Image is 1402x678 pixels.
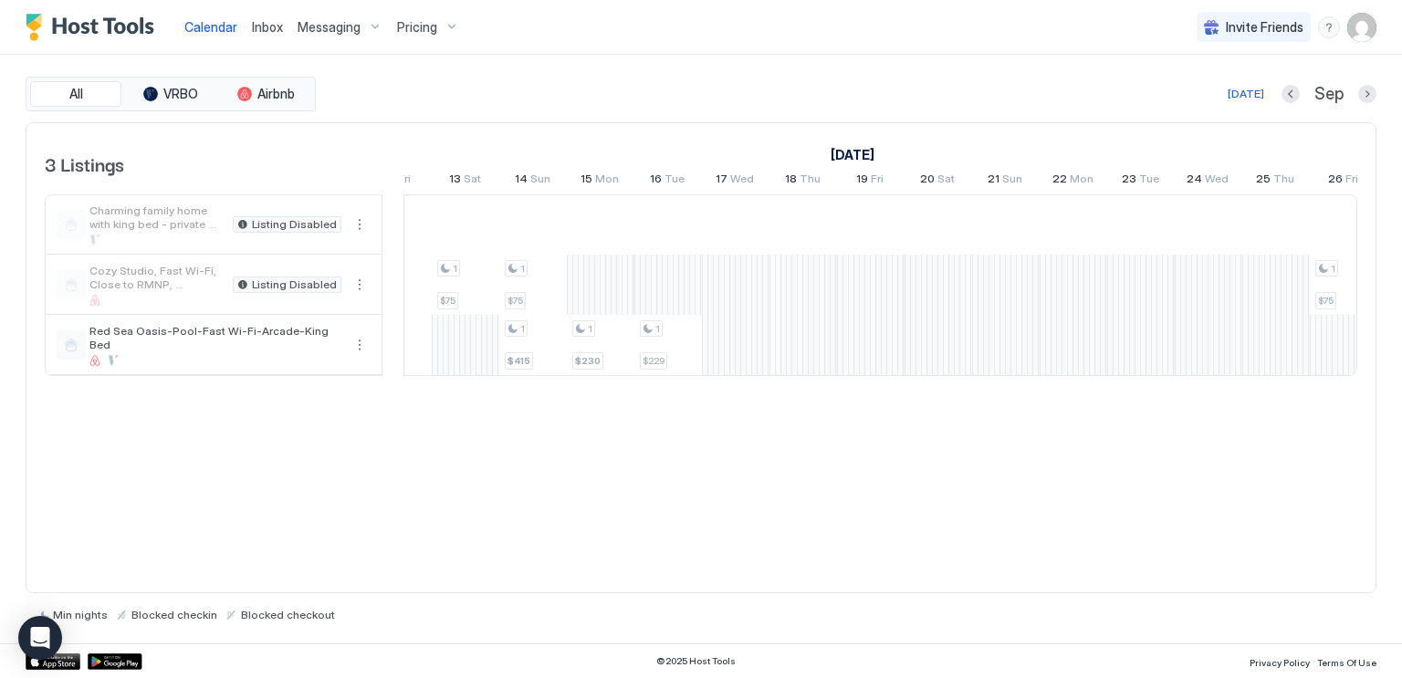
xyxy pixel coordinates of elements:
[131,608,217,621] span: Blocked checkin
[45,150,124,177] span: 3 Listings
[711,168,759,194] a: September 17, 2025
[588,323,592,335] span: 1
[53,608,108,621] span: Min nights
[464,172,481,191] span: Sat
[1182,168,1233,194] a: September 24, 2025
[988,172,999,191] span: 21
[656,655,736,667] span: © 2025 Host Tools
[520,323,525,335] span: 1
[780,168,825,194] a: September 18, 2025
[449,172,461,191] span: 13
[89,324,341,351] span: Red Sea Oasis-Pool-Fast Wi-Fi-Arcade-King Bed
[88,653,142,670] a: Google Play Store
[655,323,660,335] span: 1
[30,81,121,107] button: All
[1358,85,1376,103] button: Next month
[1048,168,1098,194] a: September 22, 2025
[871,172,884,191] span: Fri
[645,168,689,194] a: September 16, 2025
[1317,657,1376,668] span: Terms Of Use
[1250,657,1310,668] span: Privacy Policy
[1282,85,1300,103] button: Previous month
[1273,172,1294,191] span: Thu
[852,168,888,194] a: September 19, 2025
[125,81,216,107] button: VRBO
[349,334,371,356] div: menu
[26,77,316,111] div: tab-group
[241,608,335,621] span: Blocked checkout
[18,616,62,660] div: Open Intercom Messenger
[397,19,437,36] span: Pricing
[257,86,295,102] span: Airbnb
[1318,16,1340,38] div: menu
[575,355,601,367] span: $230
[1070,172,1093,191] span: Mon
[184,19,237,35] span: Calendar
[440,295,455,307] span: $75
[252,19,283,35] span: Inbox
[515,172,528,191] span: 14
[398,172,411,191] span: Fri
[349,214,371,235] div: menu
[856,172,868,191] span: 19
[163,86,198,102] span: VRBO
[184,17,237,37] a: Calendar
[1256,172,1271,191] span: 25
[1314,84,1344,105] span: Sep
[1324,168,1363,194] a: September 26, 2025
[826,141,879,168] a: September 1, 2025
[349,274,371,296] button: More options
[915,168,959,194] a: September 20, 2025
[510,168,555,194] a: September 14, 2025
[349,274,371,296] div: menu
[1328,172,1343,191] span: 26
[26,653,80,670] a: App Store
[349,214,371,235] button: More options
[1318,295,1334,307] span: $75
[1225,83,1267,105] button: [DATE]
[89,264,225,291] span: Cozy Studio, Fast Wi-Fi, Close to RMNP, [GEOGRAPHIC_DATA]
[69,86,83,102] span: All
[89,203,225,231] span: Charming family home with king bed - private pool - fast wifi - ARCADE
[1317,652,1376,671] a: Terms Of Use
[937,172,955,191] span: Sat
[453,263,457,275] span: 1
[581,172,592,191] span: 15
[785,172,797,191] span: 18
[716,172,727,191] span: 17
[1228,86,1264,102] div: [DATE]
[1187,172,1202,191] span: 24
[664,172,685,191] span: Tue
[576,168,623,194] a: September 15, 2025
[1139,172,1159,191] span: Tue
[520,263,525,275] span: 1
[507,355,530,367] span: $415
[530,172,550,191] span: Sun
[643,355,664,367] span: $229
[445,168,486,194] a: September 13, 2025
[595,172,619,191] span: Mon
[1052,172,1067,191] span: 22
[1331,263,1335,275] span: 1
[507,295,523,307] span: $75
[1117,168,1164,194] a: September 23, 2025
[1002,172,1022,191] span: Sun
[920,172,935,191] span: 20
[220,81,311,107] button: Airbnb
[1251,168,1299,194] a: September 25, 2025
[1122,172,1136,191] span: 23
[1226,19,1303,36] span: Invite Friends
[252,17,283,37] a: Inbox
[1205,172,1229,191] span: Wed
[650,172,662,191] span: 16
[298,19,361,36] span: Messaging
[1345,172,1358,191] span: Fri
[983,168,1027,194] a: September 21, 2025
[26,14,162,41] a: Host Tools Logo
[1250,652,1310,671] a: Privacy Policy
[800,172,821,191] span: Thu
[349,334,371,356] button: More options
